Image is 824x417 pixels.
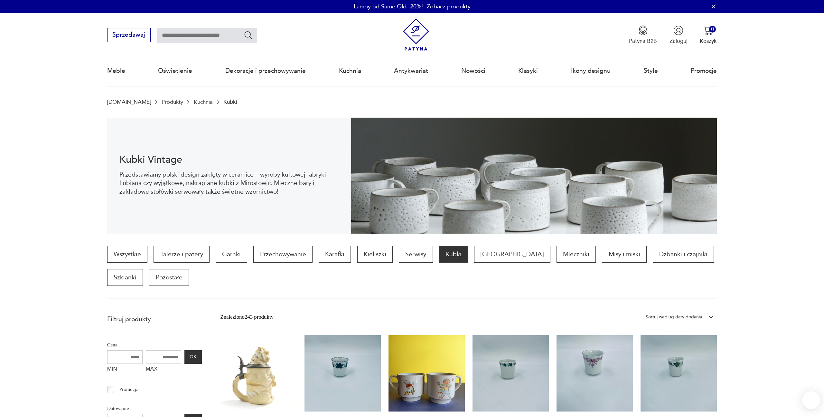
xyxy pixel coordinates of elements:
p: Zaloguj [669,37,688,45]
p: Promocja [119,385,138,393]
a: Ikona medaluPatyna B2B [629,25,657,45]
p: Kubki [223,99,237,105]
a: Przechowywanie [253,246,312,263]
p: Przedstawiamy polski design zaklęty w ceramice – wyroby kultowej fabryki Lubiana czy wyjątkowe, n... [119,170,339,196]
p: Koszyk [700,37,717,45]
button: Zaloguj [669,25,688,45]
button: 0Koszyk [700,25,717,45]
a: Garnki [216,246,247,263]
a: Misy i miski [602,246,646,263]
a: Produkty [162,99,183,105]
a: Antykwariat [394,56,428,86]
a: Nowości [461,56,485,86]
label: MIN [107,364,143,376]
a: Ikony designu [571,56,611,86]
a: Szklanki [107,269,143,286]
div: 0 [709,26,716,33]
label: MAX [146,364,181,376]
p: Filtruj produkty [107,315,202,324]
a: [GEOGRAPHIC_DATA] [474,246,550,263]
a: Klasyki [518,56,538,86]
a: Style [644,56,658,86]
a: Kubki [439,246,468,263]
img: Patyna - sklep z meblami i dekoracjami vintage [400,18,432,51]
iframe: Smartsupp widget button [802,391,820,409]
a: Karafki [319,246,351,263]
p: Lampy od Same Old -20%! [354,3,423,11]
img: Ikona medalu [638,25,648,35]
a: Mleczniki [557,246,596,263]
a: Kuchnia [194,99,213,105]
p: Cena [107,341,202,349]
img: Ikona koszyka [703,25,713,35]
button: Patyna B2B [629,25,657,45]
p: Datowanie [107,404,202,412]
button: Szukaj [244,30,253,40]
a: Talerze i patery [154,246,209,263]
a: [DOMAIN_NAME] [107,99,151,105]
a: Kuchnia [339,56,361,86]
a: Sprzedawaj [107,33,151,38]
div: Sortuj według daty dodania [646,313,702,321]
h1: Kubki Vintage [119,155,339,164]
a: Dzbanki i czajniki [653,246,714,263]
a: Meble [107,56,125,86]
button: OK [184,350,202,364]
a: Dekoracje i przechowywanie [225,56,306,86]
img: Ikonka użytkownika [673,25,683,35]
a: Oświetlenie [158,56,192,86]
button: Sprzedawaj [107,28,151,42]
a: Kieliszki [357,246,393,263]
p: Patyna B2B [629,37,657,45]
a: Wszystkie [107,246,147,263]
a: Serwisy [399,246,433,263]
img: c6889ce7cfaffc5c673006ca7561ba64.jpg [351,118,717,234]
div: Znaleziono 243 produkty [220,313,273,321]
a: Promocje [691,56,717,86]
a: Pozostałe [149,269,189,286]
a: Zobacz produkty [427,3,471,11]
